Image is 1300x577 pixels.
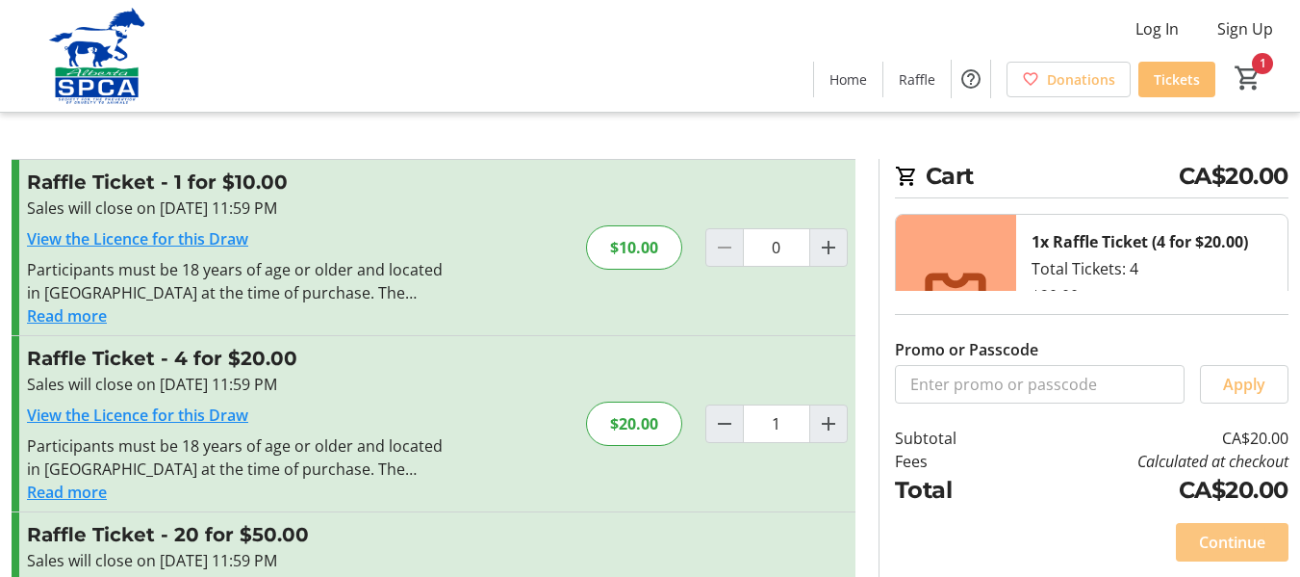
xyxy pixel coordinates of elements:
td: Total [895,473,1009,508]
td: CA$20.00 [1008,473,1288,508]
h3: Raffle Ticket - 20 for $50.00 [27,520,447,549]
div: $10.00 [586,225,682,270]
td: Calculated at checkout [1008,450,1288,473]
a: View the Licence for this Draw [27,405,248,426]
img: Alberta SPCA's Logo [12,8,183,104]
input: Raffle Ticket Quantity [743,228,810,267]
span: Log In [1135,17,1179,40]
h3: Raffle Ticket - 1 for $10.00 [27,168,447,197]
div: $20.00 [1032,284,1079,307]
button: Decrement by one [706,406,743,442]
button: Read more [27,304,107,328]
span: CA$20.00 [1179,159,1288,194]
a: View the Licence for this Draw [27,228,248,249]
div: 1x Raffle Ticket (4 for $20.00) [1032,230,1248,253]
span: Raffle [899,69,935,90]
span: Home [829,69,867,90]
button: Help [952,60,990,98]
input: Enter promo or passcode [895,365,1185,404]
label: Promo or Passcode [895,338,1038,361]
div: Sales will close on [DATE] 11:59 PM [27,549,447,572]
td: Subtotal [895,427,1009,450]
a: Raffle [883,62,951,97]
div: Sales will close on [DATE] 11:59 PM [27,373,447,396]
span: Continue [1199,531,1265,554]
button: Continue [1176,523,1288,562]
button: Apply [1200,365,1288,404]
h3: Raffle Ticket - 4 for $20.00 [27,344,447,373]
span: Donations [1047,69,1115,90]
span: Sign Up [1217,17,1273,40]
div: Sales will close on [DATE] 11:59 PM [27,197,447,220]
button: Read more [27,481,107,504]
button: Increment by one [810,229,847,266]
a: Tickets [1138,62,1215,97]
div: Total Tickets: 4 [1016,215,1287,407]
td: Fees [895,450,1009,473]
a: Donations [1007,62,1131,97]
h2: Cart [895,159,1288,198]
span: Tickets [1154,69,1200,90]
button: Sign Up [1202,13,1288,44]
div: $20.00 [586,402,682,446]
input: Raffle Ticket Quantity [743,405,810,443]
div: Participants must be 18 years of age or older and located in [GEOGRAPHIC_DATA] at the time of pur... [27,434,447,481]
button: Log In [1120,13,1194,44]
button: Cart [1231,61,1265,95]
td: CA$20.00 [1008,427,1288,450]
div: Participants must be 18 years of age or older and located in [GEOGRAPHIC_DATA] at the time of pur... [27,258,447,304]
a: Home [814,62,882,97]
button: Increment by one [810,406,847,442]
span: Apply [1223,373,1265,396]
